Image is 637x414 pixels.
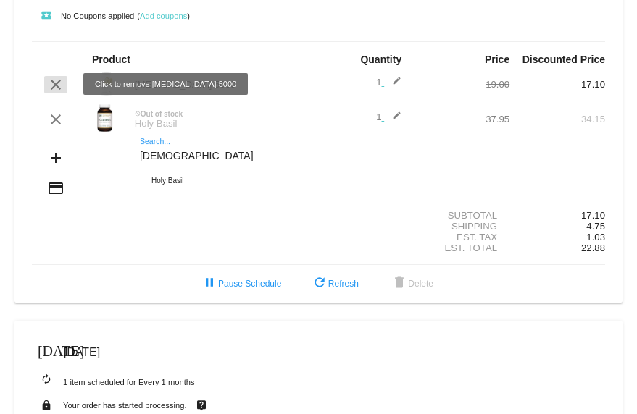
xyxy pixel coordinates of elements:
small: Your order has started processing. [63,401,187,410]
span: 22.88 [581,242,605,253]
mat-icon: pause [201,275,218,292]
span: [DATE] [64,346,100,358]
div: Out of stock [128,110,319,118]
div: 19.00 [414,79,509,90]
strong: Discounted Price [522,54,605,65]
strong: Quantity [360,54,401,65]
strong: Product [92,54,130,65]
span: Refresh [311,279,359,289]
mat-icon: clear [47,111,64,128]
small: ( ) [137,12,190,20]
mat-icon: clear [47,76,64,93]
mat-icon: edit [384,111,401,128]
a: Add coupons [140,12,187,20]
span: 1.03 [586,232,605,242]
div: 34.15 [509,114,605,124]
mat-icon: not_interested [135,111,141,117]
mat-icon: autorenew [38,371,55,389]
img: Vitamin-D-5000-label.png [92,69,121,98]
button: Refresh [299,271,370,297]
div: Subtotal [414,210,509,221]
mat-icon: add [47,149,64,166]
mat-icon: refresh [311,275,328,292]
div: 17.10 [509,210,605,221]
span: 1 [376,77,401,88]
div: 17.10 [509,79,605,90]
mat-icon: delete [391,275,408,292]
mat-icon: edit [384,76,401,93]
span: Pause Schedule [201,279,281,289]
small: 1 item scheduled for Every 1 months [32,378,195,386]
input: Search... [140,151,401,162]
span: Delete [391,279,433,289]
small: No Coupons applied [32,12,134,20]
div: Holy Basil [140,164,401,198]
div: Holy Basil [128,118,319,129]
span: 4.75 [586,221,605,232]
div: Shipping [414,221,509,232]
div: [MEDICAL_DATA] 5000 [128,79,319,90]
img: holy-basil-label.jpg [92,103,120,132]
mat-icon: credit_card [47,179,64,197]
div: Est. Tax [414,232,509,242]
div: 37.95 [414,114,509,124]
strong: Price [485,54,509,65]
span: 1 [376,111,401,122]
div: Est. Total [414,242,509,253]
mat-icon: local_play [38,7,55,25]
button: Delete [379,271,445,297]
button: Pause Schedule [189,271,293,297]
mat-icon: [DATE] [38,341,55,358]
